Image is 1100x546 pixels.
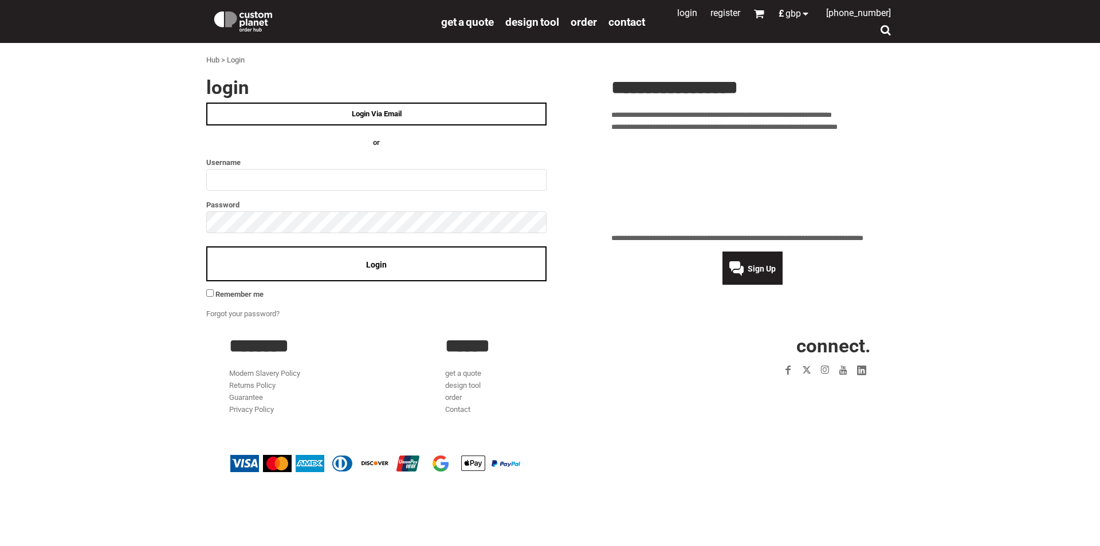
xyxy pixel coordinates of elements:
[394,455,422,472] img: China UnionPay
[426,455,455,472] img: Google Pay
[230,455,259,472] img: Visa
[445,369,481,378] a: get a quote
[229,381,276,390] a: Returns Policy
[677,7,697,18] a: Login
[361,455,390,472] img: Discover
[229,405,274,414] a: Privacy Policy
[296,455,324,472] img: American Express
[459,455,488,472] img: Apple Pay
[779,9,785,18] span: £
[206,103,547,125] a: Login Via Email
[662,336,871,355] h2: CONNECT.
[206,137,547,149] h4: OR
[608,15,645,29] span: Contact
[445,393,462,402] a: order
[441,15,494,29] span: get a quote
[229,393,263,402] a: Guarantee
[571,15,597,29] span: order
[221,54,225,66] div: >
[608,15,645,28] a: Contact
[785,9,801,18] span: GBP
[441,15,494,28] a: get a quote
[492,460,520,467] img: PayPal
[445,405,470,414] a: Contact
[206,78,547,97] h2: Login
[611,140,894,226] iframe: Customer reviews powered by Trustpilot
[366,260,387,269] span: Login
[229,369,300,378] a: Modern Slavery Policy
[206,156,547,169] label: Username
[263,455,292,472] img: Mastercard
[206,3,435,37] a: Custom Planet
[505,15,559,28] a: design tool
[212,9,274,32] img: Custom Planet
[713,386,871,400] iframe: Customer reviews powered by Trustpilot
[505,15,559,29] span: design tool
[571,15,597,28] a: order
[445,381,481,390] a: design tool
[206,198,547,211] label: Password
[227,54,245,66] div: Login
[748,264,776,273] span: Sign Up
[352,109,402,118] span: Login Via Email
[215,290,264,298] span: Remember me
[826,7,891,18] span: [PHONE_NUMBER]
[206,289,214,297] input: Remember me
[206,56,219,64] a: Hub
[710,7,740,18] a: Register
[328,455,357,472] img: Diners Club
[206,309,280,318] a: Forgot your password?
